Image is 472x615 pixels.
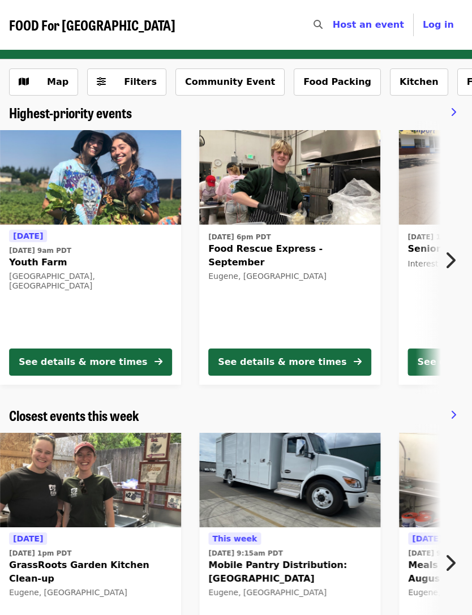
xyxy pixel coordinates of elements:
i: arrow-right icon [155,356,162,367]
div: See details & more times [218,355,346,369]
button: Kitchen [390,68,448,96]
span: Map [47,76,68,87]
span: Log in [423,19,454,30]
div: Eugene, [GEOGRAPHIC_DATA] [208,588,371,597]
span: Closest events this week [9,405,139,425]
button: See details & more times [208,349,371,376]
span: GrassRoots Garden Kitchen Clean-up [9,558,172,586]
time: [DATE] 9:15am PDT [208,548,282,558]
div: [GEOGRAPHIC_DATA], [GEOGRAPHIC_DATA] [9,272,172,291]
time: [DATE] 6pm PDT [208,232,271,242]
span: Filters [124,76,157,87]
button: Next item [435,244,472,276]
span: FOOD For [GEOGRAPHIC_DATA] [9,15,175,35]
button: Next item [435,547,472,579]
div: See details & more times [19,355,147,369]
button: See details & more times [9,349,172,376]
input: Search [329,11,338,38]
span: [DATE] [13,231,43,240]
button: Log in [414,14,463,36]
i: chevron-right icon [450,107,456,118]
i: search icon [314,19,323,30]
time: [DATE] 9am PDT [408,548,470,558]
a: See details for "Food Rescue Express - September" [199,130,380,385]
span: Youth Farm [9,256,172,269]
img: Food Rescue Express - September organized by FOOD For Lane County [199,130,380,225]
button: Food Packing [294,68,381,96]
div: Eugene, [GEOGRAPHIC_DATA] [9,588,172,597]
span: [DATE] [13,534,43,543]
button: Filters (0 selected) [87,68,166,96]
div: Eugene, [GEOGRAPHIC_DATA] [208,272,371,281]
i: map icon [19,76,29,87]
i: chevron-right icon [450,410,456,420]
span: Interest Form [408,259,461,268]
button: Show map view [9,68,78,96]
span: [DATE] [412,534,442,543]
span: Highest-priority events [9,102,132,122]
span: This week [212,534,257,543]
button: Community Event [175,68,285,96]
span: Mobile Pantry Distribution: [GEOGRAPHIC_DATA] [208,558,371,586]
img: Mobile Pantry Distribution: Bethel School District organized by FOOD For Lane County [199,433,380,528]
a: FOOD For [GEOGRAPHIC_DATA] [9,17,175,33]
time: [DATE] 1pm PDT [9,548,71,558]
i: arrow-right icon [354,356,362,367]
i: chevron-right icon [444,250,456,271]
i: chevron-right icon [444,552,456,574]
time: [DATE] 9am PDT [9,246,71,256]
span: Food Rescue Express - September [208,242,371,269]
i: sliders-h icon [97,76,106,87]
a: Closest events this week [9,407,139,424]
a: Highest-priority events [9,105,132,121]
a: Host an event [333,19,404,30]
